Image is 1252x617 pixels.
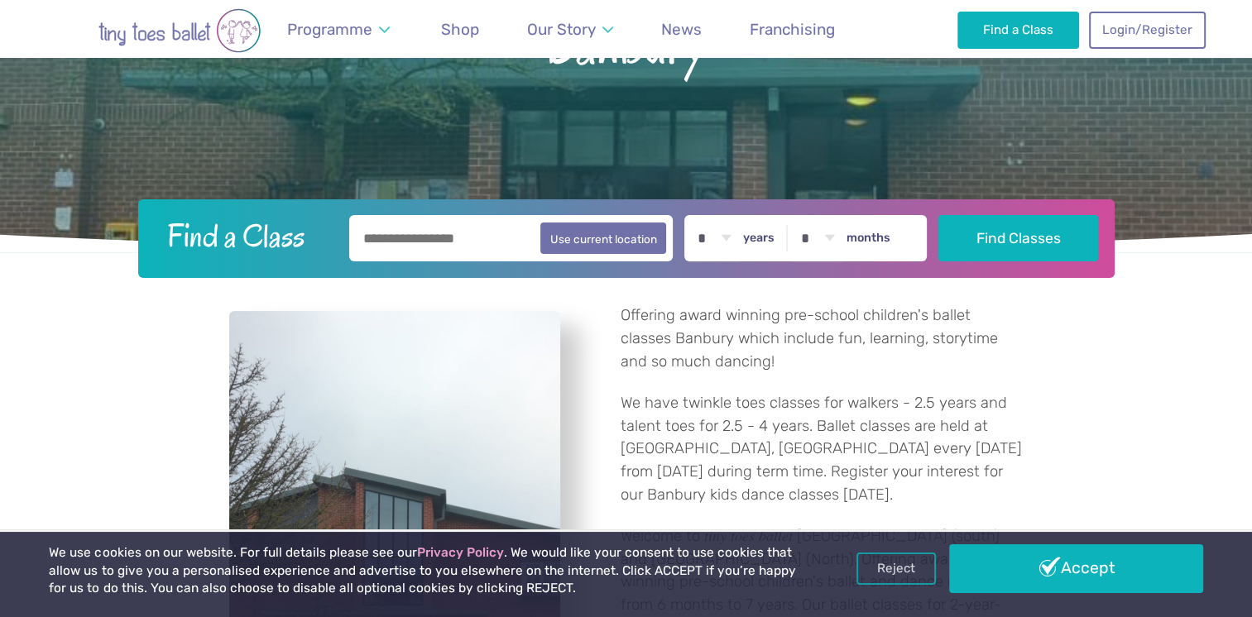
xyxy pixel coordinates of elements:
[654,10,710,49] a: News
[527,20,596,39] span: Our Story
[154,215,338,256] h2: Find a Class
[280,10,398,49] a: Programme
[49,544,799,598] p: We use cookies on our website. For full details please see our . We would like your consent to us...
[856,552,936,584] a: Reject
[29,8,1223,75] span: Banbury
[540,222,667,254] button: Use current location
[847,231,890,246] label: months
[750,20,835,39] span: Franchising
[416,545,503,560] a: Privacy Policy
[621,392,1024,506] p: We have twinkle toes classes for walkers - 2.5 years and talent toes for 2.5 - 4 years. Ballet cl...
[938,215,1098,261] button: Find Classes
[621,304,1024,373] p: Offering award winning pre-school children's ballet classes Banbury which include fun, learning, ...
[743,231,775,246] label: years
[441,20,479,39] span: Shop
[434,10,487,49] a: Shop
[287,20,372,39] span: Programme
[949,544,1202,592] a: Accept
[519,10,621,49] a: Our Story
[1089,12,1205,48] a: Login/Register
[742,10,843,49] a: Franchising
[957,12,1079,48] a: Find a Class
[661,20,702,39] span: News
[47,8,312,53] img: tiny toes ballet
